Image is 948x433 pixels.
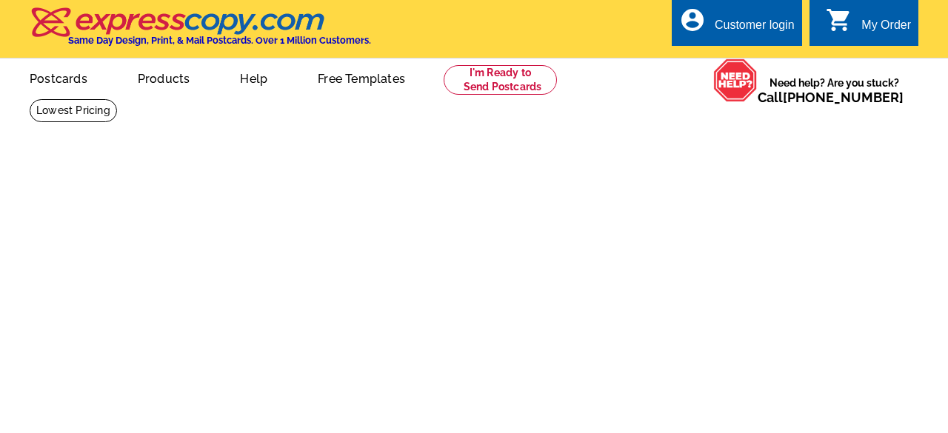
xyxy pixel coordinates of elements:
[6,60,111,95] a: Postcards
[30,18,371,46] a: Same Day Design, Print, & Mail Postcards. Over 1 Million Customers.
[783,90,904,105] a: [PHONE_NUMBER]
[713,58,758,102] img: help
[114,60,214,95] a: Products
[679,16,795,35] a: account_circle Customer login
[294,60,429,95] a: Free Templates
[826,16,911,35] a: shopping_cart My Order
[758,90,904,105] span: Call
[216,60,291,95] a: Help
[861,19,911,39] div: My Order
[758,75,911,105] span: Need help? Are you stuck?
[679,7,706,33] i: account_circle
[826,7,852,33] i: shopping_cart
[715,19,795,39] div: Customer login
[68,35,371,46] h4: Same Day Design, Print, & Mail Postcards. Over 1 Million Customers.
